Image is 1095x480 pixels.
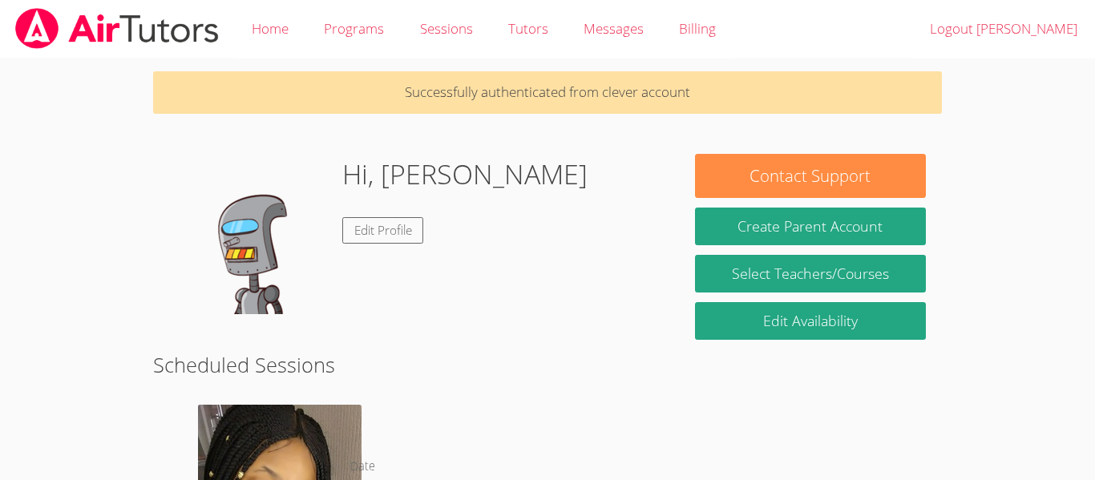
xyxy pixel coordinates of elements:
span: Messages [584,19,644,38]
button: Contact Support [695,154,926,198]
a: Edit Availability [695,302,926,340]
p: Successfully authenticated from clever account [153,71,942,114]
img: default.png [169,154,329,314]
img: airtutors_banner-c4298cdbf04f3fff15de1276eac7730deb9818008684d7c2e4769d2f7ddbe033.png [14,8,220,49]
dt: Date [350,457,375,477]
h1: Hi, [PERSON_NAME] [342,154,588,195]
h2: Scheduled Sessions [153,349,942,380]
a: Edit Profile [342,217,424,244]
button: Create Parent Account [695,208,926,245]
a: Select Teachers/Courses [695,255,926,292]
